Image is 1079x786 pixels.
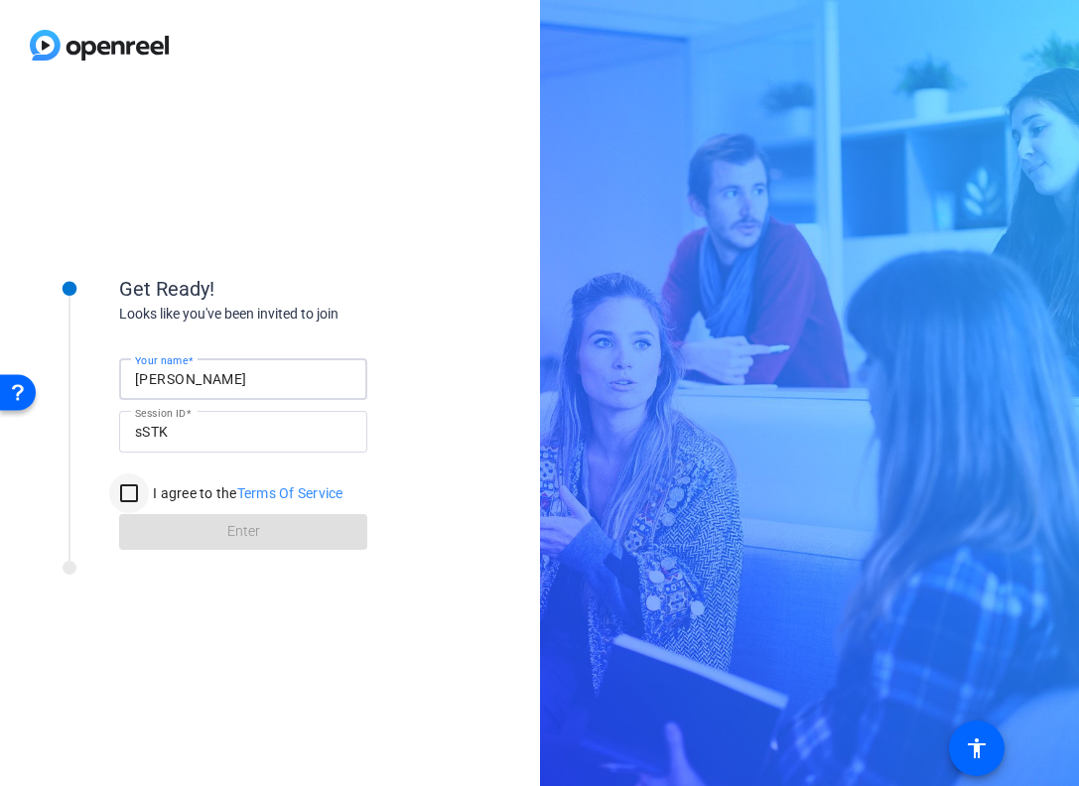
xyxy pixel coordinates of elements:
mat-icon: accessibility [965,736,989,760]
mat-label: Your name [135,354,188,366]
a: Terms Of Service [237,485,343,501]
div: Get Ready! [119,274,516,304]
div: Looks like you've been invited to join [119,304,516,325]
mat-label: Session ID [135,407,186,419]
label: I agree to the [149,483,343,503]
